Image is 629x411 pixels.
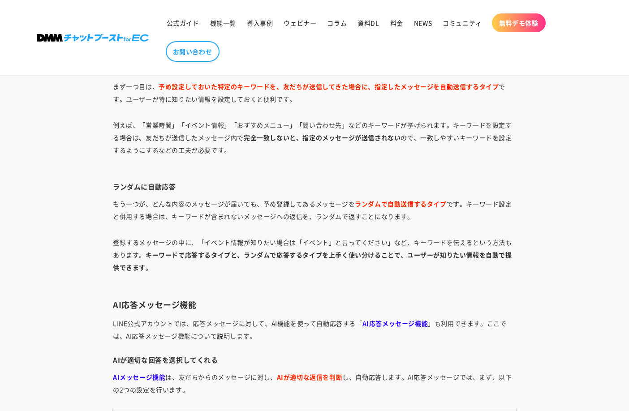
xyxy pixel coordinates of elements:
[443,19,482,27] span: コミュニティ
[409,13,437,32] a: NEWS
[166,41,220,62] a: お問い合わせ
[113,371,516,396] p: は、友だちからのメッセージに対し、 し、自動応答します。AI応答メッセージでは、まず、以下の2つの設定を行います。
[161,13,205,32] a: 公式ガイド
[113,119,516,169] p: 例えば、「営業時間」「イベント情報」「おすすめメニュー」「問い合わせ先」などのキーワードが挙げられます。キーワードを設定する場合は、友だちが送信したメッセージ内で ので、一致しやすいキーワードを...
[355,199,446,208] b: ランダムで自動送信するタイプ
[247,19,273,27] span: 導入事例
[244,133,401,142] b: 完全一致しないと、指定のメッセージが送信されない
[358,19,379,27] span: 資料DL
[113,80,516,105] p: まず一つ目は、 です。ユーザーが特に知りたい情報を設定しておくと便利です。
[390,19,403,27] span: 料金
[113,355,516,364] h4: AIが適切な回答を選択してくれる
[437,13,487,32] a: コミュニティ
[499,19,539,27] span: 無料デモ体験
[113,182,516,191] h4: ランダムに自動応答
[277,372,343,381] b: AIが適切な返信を判断
[173,47,212,56] span: お問い合わせ
[210,19,236,27] span: 機能一覧
[167,19,199,27] span: 公式ガイド
[414,19,432,27] span: NEWS
[241,13,278,32] a: 導入事例
[352,13,384,32] a: 資料DL
[113,317,516,342] p: LINE公式アカウントでは、応答メッセージに対して、AI機能を使って自動応答する「 」も利用できます。ここでは、AI応答メッセージ機能について説明します。
[278,13,322,32] a: ウェビナー
[37,34,149,42] img: 株式会社DMM Boost
[113,250,512,272] b: キーワードで応答するタイプと、ランダムで応答するタイプを上手く使い分けることで、ユーザーが知りたい情報を自動で提供できます。
[385,13,409,32] a: 料金
[113,197,516,223] p: もう一つが、どんな内容のメッセージが届いても、予め登録してあるメッセージを です。キーワード設定と併用する場合は、キーワードが含まれないメッセージへの返信を、ランダムで返すことになります。
[113,372,165,381] b: AIメッセージ機能
[159,82,499,91] b: 予め設定しておいた特定のキーワードを、友だちが送信してきた場合に、指定したメッセージを自動送信するタイプ
[113,300,516,310] h3: AI応答メッセージ機能
[492,13,546,32] a: 無料デモ体験
[205,13,241,32] a: 機能一覧
[362,319,428,328] b: AI応答メッセージ機能
[327,19,347,27] span: コラム
[322,13,352,32] a: コラム
[284,19,316,27] span: ウェビナー
[113,236,516,286] p: 登録するメッセージの中に、「イベント情報が知りたい場合は「イベント」と言ってください」など、キーワードを伝えるという方法もあります。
